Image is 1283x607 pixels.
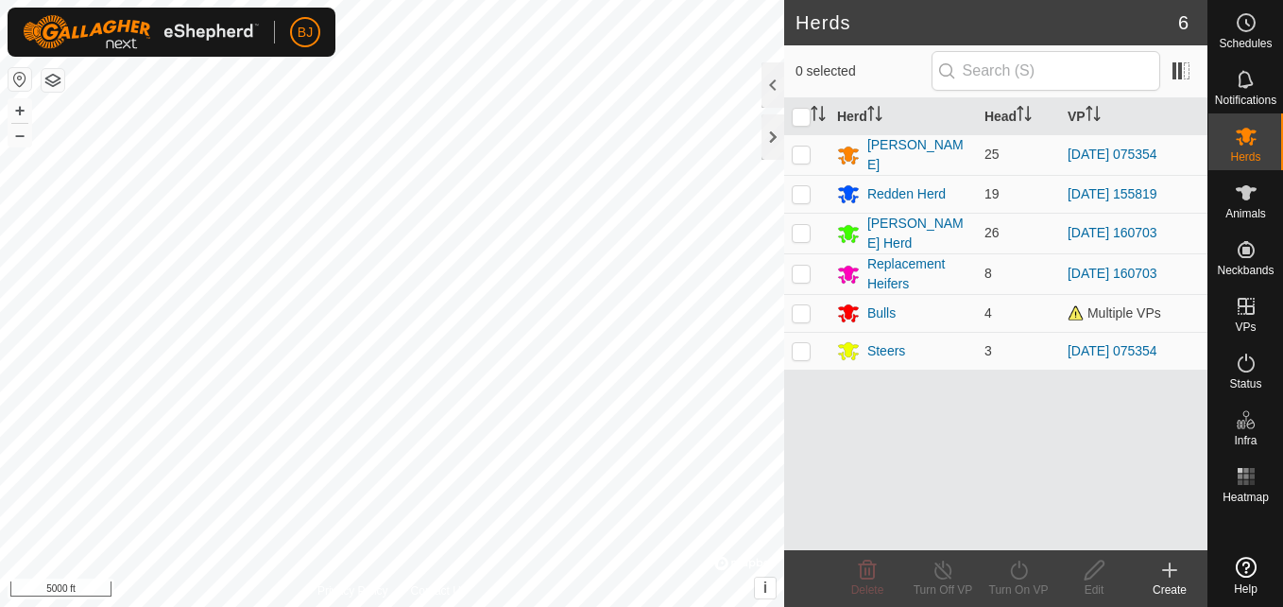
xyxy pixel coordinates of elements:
a: Help [1208,549,1283,602]
span: 25 [984,147,1000,162]
p-sorticon: Activate to sort [811,109,826,124]
div: Replacement Heifers [867,254,969,294]
div: Create [1132,581,1207,598]
a: [DATE] 160703 [1068,225,1157,240]
button: + [9,99,31,122]
span: 19 [984,186,1000,201]
span: Animals [1225,208,1266,219]
a: Privacy Policy [317,582,388,599]
a: [DATE] 155819 [1068,186,1157,201]
button: Reset Map [9,68,31,91]
span: 3 [984,343,992,358]
span: 8 [984,266,992,281]
button: Map Layers [42,69,64,92]
span: i [763,580,767,596]
a: Contact Us [411,582,467,599]
th: Herd [830,98,977,135]
input: Search (S) [932,51,1160,91]
span: Notifications [1215,95,1276,106]
p-sorticon: Activate to sort [1017,109,1032,124]
span: BJ [298,23,313,43]
span: Herds [1230,151,1260,163]
th: VP [1060,98,1207,135]
a: [DATE] 075354 [1068,343,1157,358]
div: Edit [1056,581,1132,598]
span: Help [1234,583,1257,595]
span: 26 [984,225,1000,240]
span: Schedules [1219,38,1272,49]
button: – [9,124,31,147]
div: Bulls [867,303,896,323]
span: Multiple VPs [1068,305,1161,321]
div: Steers [867,341,905,361]
h2: Herds [795,11,1178,34]
span: VPs [1235,321,1256,333]
span: 6 [1178,9,1189,37]
span: Delete [851,583,884,597]
div: Redden Herd [867,184,946,204]
span: Infra [1234,435,1257,446]
a: [DATE] 160703 [1068,266,1157,281]
p-sorticon: Activate to sort [1086,109,1101,124]
p-sorticon: Activate to sort [867,109,882,124]
span: Status [1229,378,1261,390]
button: i [755,578,776,598]
div: [PERSON_NAME] [867,135,969,175]
th: Head [977,98,1060,135]
span: 4 [984,305,992,321]
div: Turn On VP [981,581,1056,598]
img: Gallagher Logo [23,15,259,49]
div: Turn Off VP [905,581,981,598]
span: Neckbands [1217,265,1274,276]
span: Heatmap [1223,492,1269,503]
span: 0 selected [795,61,932,81]
div: [PERSON_NAME] Herd [867,214,969,253]
a: [DATE] 075354 [1068,147,1157,162]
